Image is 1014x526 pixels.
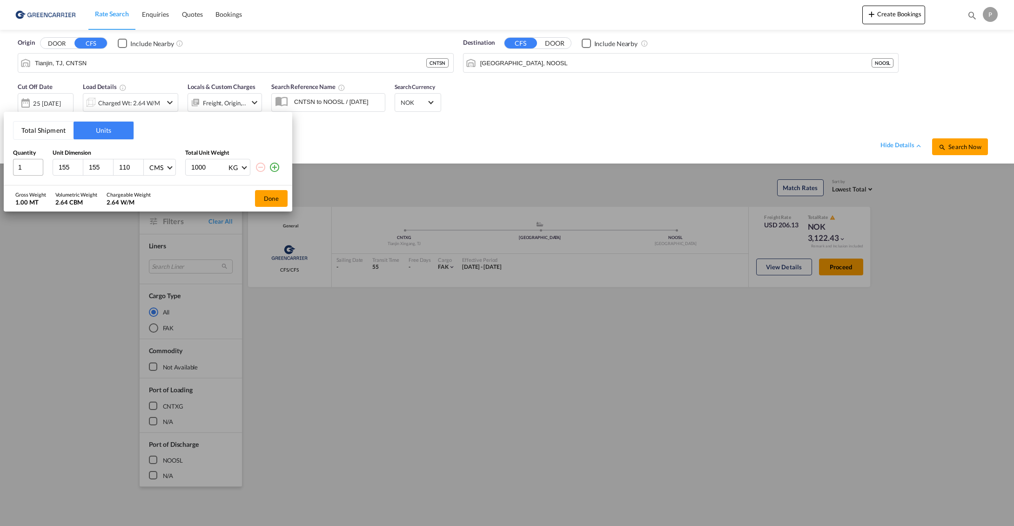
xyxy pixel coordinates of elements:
[269,162,280,173] md-icon: icon-plus-circle-outline
[15,198,46,206] div: 1.00 MT
[55,191,97,198] div: Volumetric Weight
[13,149,43,157] div: Quantity
[149,164,163,171] div: CMS
[88,163,113,171] input: W
[53,149,176,157] div: Unit Dimension
[55,198,97,206] div: 2.64 CBM
[228,164,238,171] div: KG
[13,122,74,139] button: Total Shipment
[58,163,83,171] input: L
[107,191,151,198] div: Chargeable Weight
[118,163,143,171] input: H
[15,191,46,198] div: Gross Weight
[107,198,151,206] div: 2.64 W/M
[190,159,228,175] input: Enter weight
[74,122,134,139] button: Units
[255,190,288,207] button: Done
[255,162,266,173] md-icon: icon-minus-circle-outline
[185,149,283,157] div: Total Unit Weight
[13,159,43,176] input: Qty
